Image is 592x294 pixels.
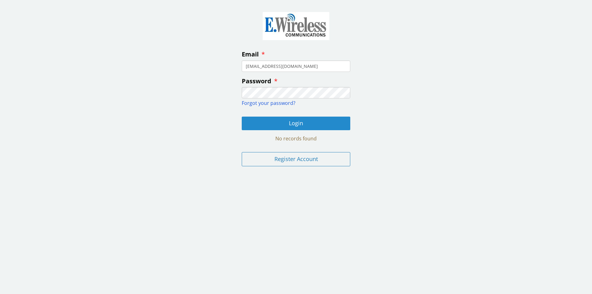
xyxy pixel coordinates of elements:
button: Login [242,117,350,130]
input: enter your email address [242,60,350,72]
div: No records found [242,135,350,142]
a: Forgot your password? [242,100,295,106]
button: Register Account [242,152,350,166]
span: Password [242,77,271,85]
span: Email [242,50,259,58]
